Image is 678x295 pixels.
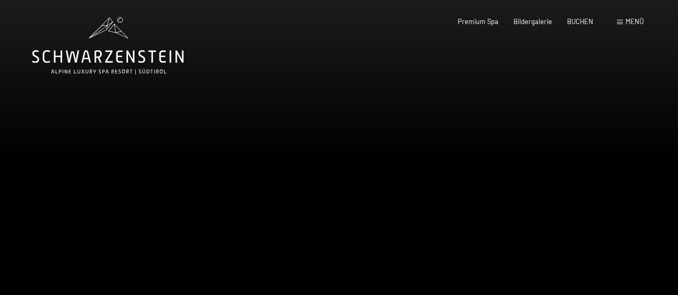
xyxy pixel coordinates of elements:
[458,17,498,26] a: Premium Spa
[567,17,593,26] a: BUCHEN
[513,17,552,26] a: Bildergalerie
[625,17,644,26] span: Menü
